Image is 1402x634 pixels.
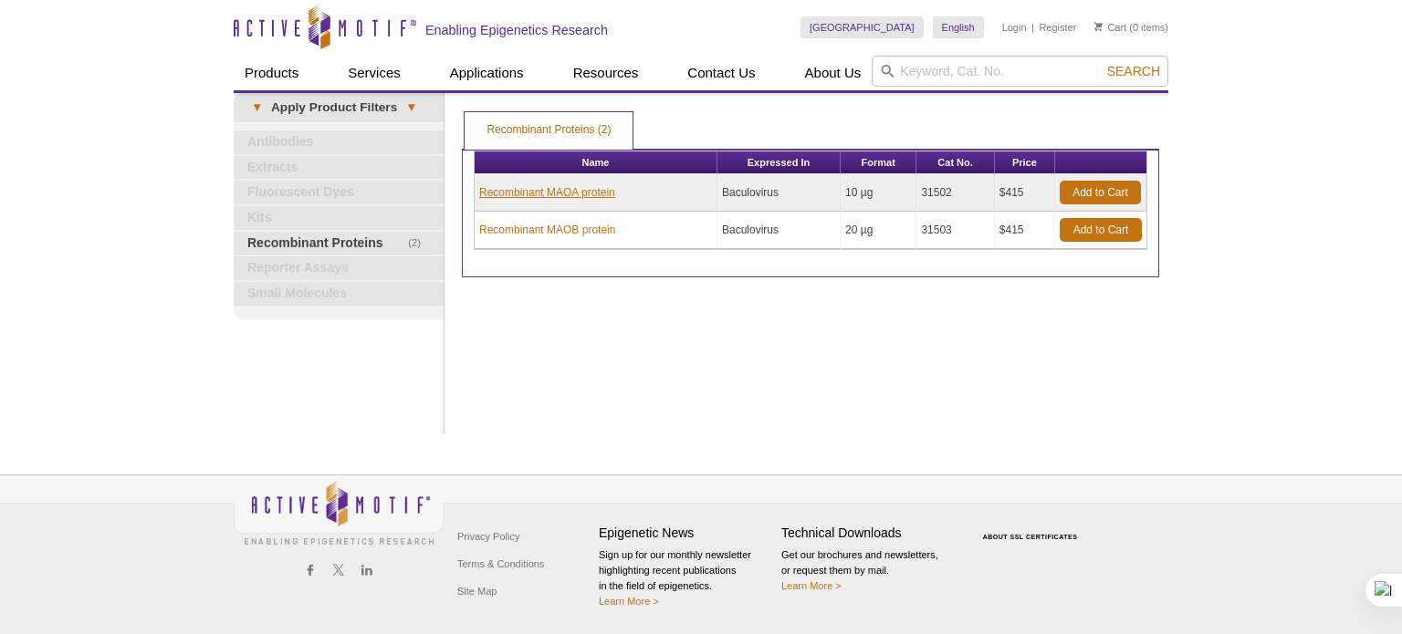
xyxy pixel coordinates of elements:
[794,56,873,90] a: About Us
[453,577,501,605] a: Site Map
[453,523,524,550] a: Privacy Policy
[1102,63,1166,79] button: Search
[234,181,444,204] a: Fluorescent Dyes
[983,534,1078,540] a: ABOUT SSL CERTIFICATES
[933,16,984,38] a: English
[234,475,444,549] img: Active Motif,
[717,174,841,212] td: Baculovirus
[1031,16,1034,38] li: |
[916,212,994,249] td: 31503
[676,56,766,90] a: Contact Us
[781,547,955,594] p: Get our brochures and newsletters, or request them by mail.
[1094,21,1126,34] a: Cart
[781,525,955,541] h4: Technical Downloads
[439,56,535,90] a: Applications
[234,256,444,280] a: Reporter Assays
[717,151,841,174] th: Expressed In
[479,222,615,238] a: Recombinant MAOB protein
[1060,218,1142,242] a: Add to Cart
[1094,16,1168,38] li: (0 items)
[1094,22,1103,31] img: Your Cart
[599,596,659,607] a: Learn More >
[1039,21,1076,34] a: Register
[234,56,309,90] a: Products
[234,130,444,154] a: Antibodies
[425,22,608,38] h2: Enabling Epigenetics Research
[599,547,772,609] p: Sign up for our monthly newsletter highlighting recent publications in the field of epigenetics.
[234,282,444,306] a: Small Molecules
[1060,181,1141,204] a: Add to Cart
[408,232,431,255] span: (2)
[916,151,994,174] th: Cat No.
[234,232,444,255] a: (2)Recombinant Proteins
[475,151,717,174] th: Name
[562,56,650,90] a: Resources
[841,212,916,249] td: 20 µg
[964,507,1101,547] table: Click to Verify - This site chose Symantec SSL for secure e-commerce and confidential communicati...
[234,156,444,180] a: Extracts
[717,212,841,249] td: Baculovirus
[995,212,1055,249] td: $415
[337,56,412,90] a: Services
[479,184,615,201] a: Recombinant MAOA protein
[995,174,1055,212] td: $415
[1002,21,1027,34] a: Login
[599,525,772,541] h4: Epigenetic News
[995,151,1055,174] th: Price
[453,550,549,577] a: Terms & Conditions
[243,99,271,116] span: ▾
[800,16,924,38] a: [GEOGRAPHIC_DATA]
[916,174,994,212] td: 31502
[872,56,1168,87] input: Keyword, Cat. No.
[841,151,916,174] th: Format
[465,112,633,149] a: Recombinant Proteins (2)
[781,580,842,591] a: Learn More >
[397,99,425,116] span: ▾
[1107,64,1160,78] span: Search
[234,206,444,230] a: Kits
[234,93,444,122] a: ▾Apply Product Filters▾
[841,174,916,212] td: 10 µg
